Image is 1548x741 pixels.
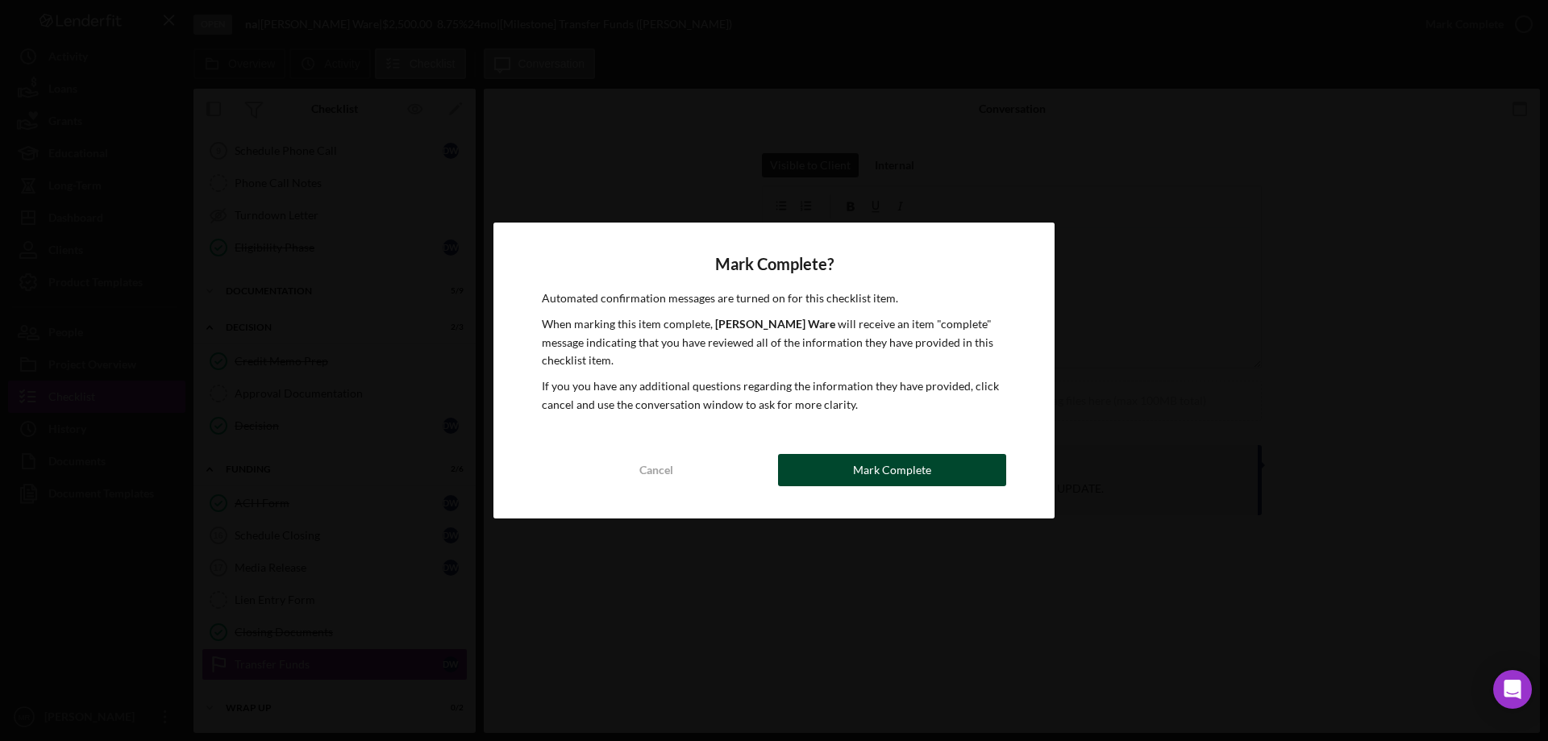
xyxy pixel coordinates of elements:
div: Cancel [639,454,673,486]
div: Open Intercom Messenger [1493,670,1532,709]
div: Mark Complete [853,454,931,486]
b: [PERSON_NAME] Ware [715,317,835,331]
p: When marking this item complete, will receive an item "complete" message indicating that you have... [542,315,1006,369]
button: Cancel [542,454,770,486]
h4: Mark Complete? [542,255,1006,273]
button: Mark Complete [778,454,1006,486]
p: Automated confirmation messages are turned on for this checklist item. [542,289,1006,307]
p: If you you have any additional questions regarding the information they have provided, click canc... [542,377,1006,414]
